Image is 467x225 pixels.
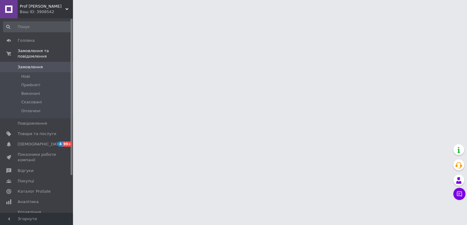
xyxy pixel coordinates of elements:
span: Головна [18,38,35,43]
span: 99+ [63,141,73,147]
span: 4 [58,141,63,147]
span: Каталог ProSale [18,189,50,194]
span: Управління сайтом [18,209,56,220]
span: Виконані [21,91,40,96]
span: Скасовані [21,99,42,105]
div: Ваш ID: 3908542 [20,9,73,15]
span: Нові [21,74,30,79]
span: Прийняті [21,82,40,88]
span: Показники роботи компанії [18,152,56,163]
span: Замовлення та повідомлення [18,48,73,59]
span: Замовлення [18,64,43,70]
span: Оплачені [21,108,40,114]
span: [DEMOGRAPHIC_DATA] [18,141,63,147]
span: Prof Brand [20,4,65,9]
button: Чат з покупцем [453,188,465,200]
span: Повідомлення [18,121,47,126]
input: Пошук [3,21,72,32]
span: Товари та послуги [18,131,56,137]
span: Відгуки [18,168,33,173]
span: Аналітика [18,199,39,205]
span: Покупці [18,178,34,184]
